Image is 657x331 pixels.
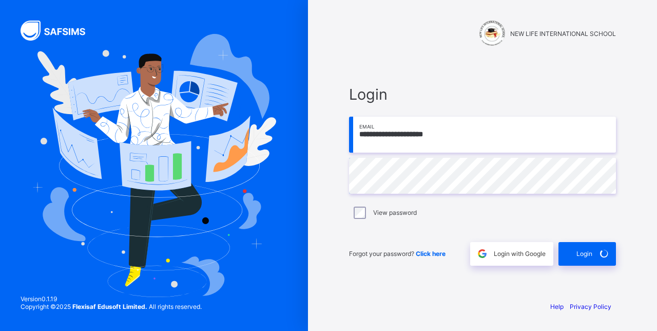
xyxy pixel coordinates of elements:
[349,85,616,103] span: Login
[550,303,564,310] a: Help
[373,209,417,216] label: View password
[21,295,202,303] span: Version 0.1.19
[72,303,147,310] strong: Flexisaf Edusoft Limited.
[349,250,446,258] span: Forgot your password?
[32,34,276,297] img: Hero Image
[476,248,488,260] img: google.396cfc9801f0270233282035f929180a.svg
[21,21,98,41] img: SAFSIMS Logo
[510,30,616,38] span: NEW LIFE INTERNATIONAL SCHOOL
[576,250,592,258] span: Login
[416,250,446,258] a: Click here
[21,303,202,310] span: Copyright © 2025 All rights reserved.
[570,303,611,310] a: Privacy Policy
[494,250,546,258] span: Login with Google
